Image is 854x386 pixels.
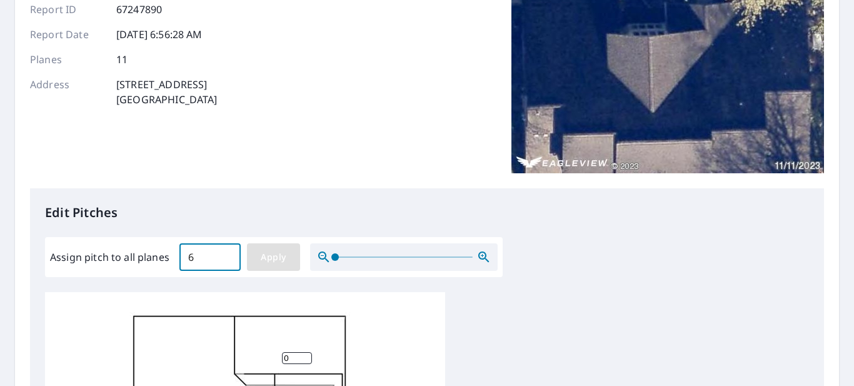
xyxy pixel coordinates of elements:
[30,27,105,42] p: Report Date
[116,52,128,67] p: 11
[247,243,300,271] button: Apply
[30,2,105,17] p: Report ID
[257,250,290,265] span: Apply
[116,2,162,17] p: 67247890
[50,250,169,265] label: Assign pitch to all planes
[116,27,203,42] p: [DATE] 6:56:28 AM
[30,52,105,67] p: Planes
[179,240,241,275] input: 00.0
[30,77,105,107] p: Address
[116,77,218,107] p: [STREET_ADDRESS] [GEOGRAPHIC_DATA]
[45,203,809,222] p: Edit Pitches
